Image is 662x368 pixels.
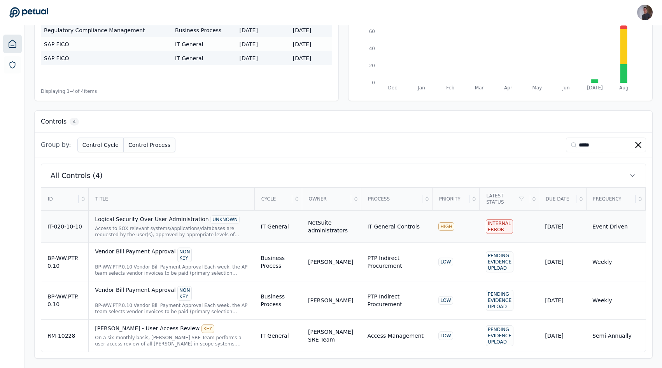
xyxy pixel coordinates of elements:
div: Due Date [539,188,576,210]
tspan: Apr [504,85,512,91]
td: [DATE] [290,51,332,65]
td: Semi-Annually [586,320,645,352]
div: RM-10228 [47,332,82,340]
div: Access Management [367,332,424,340]
div: IT General Controls [367,223,420,230]
tspan: Mar [475,85,484,91]
td: SAP FICO [41,51,172,65]
td: Weekly [586,281,645,320]
td: Business Process [172,23,236,37]
div: [DATE] [545,332,580,340]
div: [PERSON_NAME] - User Access Review [95,324,248,333]
button: Control Process [124,138,175,152]
div: BP-WW.PTP.0.10 [47,293,82,308]
div: Pending Evidence Upload [486,251,513,272]
tspan: May [532,85,542,91]
button: All Controls (4) [41,164,646,187]
div: Pending Evidence Upload [486,325,513,346]
div: Owner [303,188,351,210]
a: Go to Dashboard [9,7,48,18]
tspan: Dec [388,85,397,91]
td: Weekly [586,243,645,281]
a: SOC 1 Reports [4,56,21,73]
div: Title [89,188,254,210]
div: Latest Status [480,188,530,210]
h3: Controls [41,117,67,126]
span: All Controls (4) [51,170,103,181]
td: SAP FICO [41,37,172,51]
a: Dashboard [3,35,22,53]
div: Cycle [255,188,292,210]
div: [DATE] [545,296,580,304]
div: NON KEY [177,248,192,262]
td: Business Process [254,243,302,281]
div: [PERSON_NAME] SRE Team [308,328,355,344]
div: [DATE] [545,258,580,266]
div: On a six-monthly basis, Trello SRE Team performs a user access review of all Trello in-scope syst... [95,335,248,347]
td: IT General [172,51,236,65]
div: Process [362,188,422,210]
div: BP-WW.PTP.0.10 Vendor Bill Payment Approval Each week, the AP team selects vendor invoices to be ... [95,264,248,276]
div: Access to SOX relevant systems/applications/databases are requested by the user(s), approved by a... [95,225,248,238]
div: Vendor Bill Payment Approval [95,286,248,301]
div: KEY [201,324,214,333]
tspan: 60 [369,29,375,34]
tspan: 20 [369,63,375,68]
div: LOW [438,331,453,340]
div: Logical Security Over User Administration [95,215,248,224]
img: Andrew Li [637,5,653,20]
div: [DATE] [545,223,580,230]
td: IT General [254,320,302,352]
div: NetSuite administrators [308,219,355,234]
td: Event Driven [586,211,645,243]
div: LOW [438,258,453,266]
td: [DATE] [290,23,332,37]
div: ID [42,188,79,210]
tspan: Feb [446,85,454,91]
div: LOW [438,296,453,305]
td: Regulatory Compliance Management [41,23,172,37]
div: Pending Evidence Upload [486,290,513,311]
span: Displaying 1– 4 of 4 items [41,88,97,94]
button: Control Cycle [77,138,124,152]
span: Group by: [41,140,71,150]
div: [PERSON_NAME] [308,258,353,266]
div: IT-020-10-10 [47,223,82,230]
div: HIGH [438,222,454,231]
div: Internal Error [486,219,513,234]
tspan: Aug [619,85,628,91]
tspan: 40 [369,46,375,51]
td: IT General [254,211,302,243]
div: PTP Indirect Procurement [367,293,426,308]
tspan: Jan [417,85,425,91]
div: NON KEY [177,286,192,301]
td: [DATE] [236,23,290,37]
td: [DATE] [236,37,290,51]
td: [DATE] [290,37,332,51]
div: BP-WW.PTP.0.10 [47,254,82,270]
tspan: Jun [562,85,570,91]
div: BP-WW.PTP.0.10 Vendor Bill Payment Approval Each week, the AP team selects vendor invoices to be ... [95,302,248,315]
div: Priority [433,188,470,210]
div: PTP Indirect Procurement [367,254,426,270]
span: 4 [70,118,79,126]
div: [PERSON_NAME] [308,296,353,304]
div: UNKNOWN [210,215,240,224]
tspan: [DATE] [587,85,603,91]
div: Vendor Bill Payment Approval [95,248,248,262]
td: [DATE] [236,51,290,65]
div: Frequency [587,188,636,210]
tspan: 0 [372,80,375,85]
td: IT General [172,37,236,51]
td: Business Process [254,281,302,320]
